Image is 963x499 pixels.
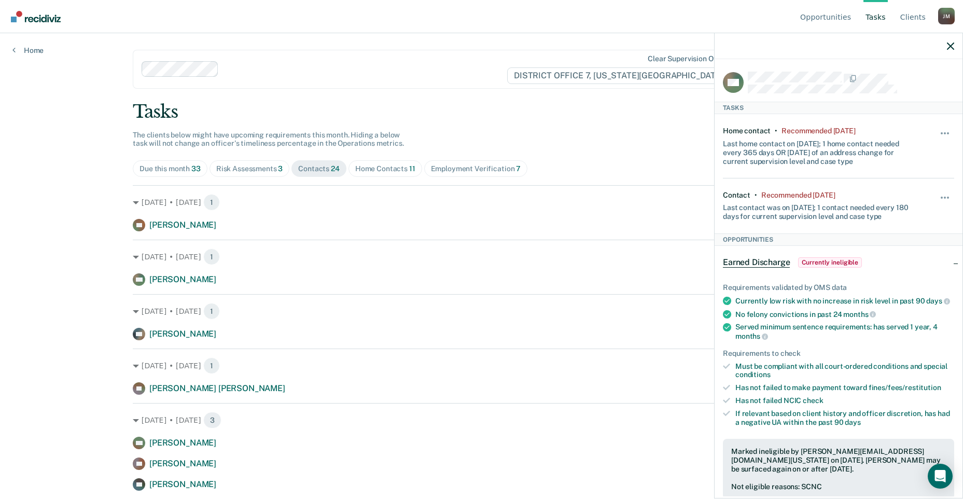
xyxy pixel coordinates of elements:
span: days [845,418,860,426]
span: 24 [331,164,340,173]
span: The clients below might have upcoming requirements this month. Hiding a below task will not chang... [133,131,404,148]
span: 33 [191,164,201,173]
div: Contacts [298,164,340,173]
span: conditions [735,370,771,379]
span: [PERSON_NAME] [149,479,216,489]
span: 3 [203,412,221,428]
span: months [843,310,876,318]
span: 1 [203,357,220,374]
div: Tasks [715,102,962,114]
span: fines/fees/restitution [869,383,941,392]
div: Requirements to check [723,349,954,358]
span: check [803,396,823,405]
span: [PERSON_NAME] [149,274,216,284]
div: [DATE] • [DATE] [133,303,830,320]
div: Contact [723,191,750,200]
span: months [735,332,768,340]
div: Earned DischargeCurrently ineligible [715,246,962,279]
div: Currently low risk with no increase in risk level in past 90 [735,296,954,306]
span: 7 [516,164,521,173]
span: Currently ineligible [798,257,862,268]
span: [PERSON_NAME] [149,438,216,448]
div: Has not failed NCIC [735,396,954,405]
div: Risk Assessments [216,164,283,173]
div: [DATE] • [DATE] [133,357,830,374]
span: Earned Discharge [723,257,790,268]
div: Recommended 2 months ago [761,191,835,200]
div: Recommended 3 months ago [781,127,855,135]
img: Recidiviz [11,11,61,22]
div: Employment Verification [431,164,521,173]
span: [PERSON_NAME] [PERSON_NAME] [149,383,285,393]
button: Profile dropdown button [938,8,955,24]
div: Opportunities [715,233,962,246]
div: Home contact [723,127,771,135]
span: days [926,297,950,305]
span: [PERSON_NAME] [149,220,216,230]
span: 11 [409,164,415,173]
div: [DATE] • [DATE] [133,412,830,428]
div: Has not failed to make payment toward [735,383,954,392]
a: Home [12,46,44,55]
div: [DATE] • [DATE] [133,194,830,211]
span: 1 [203,194,220,211]
span: 3 [278,164,283,173]
div: Open Intercom Messenger [928,464,953,489]
span: 1 [203,248,220,265]
span: [PERSON_NAME] [149,329,216,339]
div: Last contact was on [DATE]; 1 contact needed every 180 days for current supervision level and cas... [723,199,916,221]
span: 1 [203,303,220,320]
div: Marked ineligible by [PERSON_NAME][EMAIL_ADDRESS][DOMAIN_NAME][US_STATE] on [DATE]. [PERSON_NAME]... [731,447,946,473]
div: Not eligible reasons: SCNC [731,482,946,491]
div: Must be compliant with all court-ordered conditions and special [735,362,954,380]
div: Home Contacts [355,164,415,173]
div: Tasks [133,101,830,122]
div: Served minimum sentence requirements: has served 1 year, 4 [735,323,954,340]
div: J M [938,8,955,24]
div: Clear supervision officers [648,54,736,63]
div: • [755,191,757,200]
div: Due this month [139,164,201,173]
div: Requirements validated by OMS data [723,283,954,292]
div: • [775,127,777,135]
div: No felony convictions in past 24 [735,310,954,319]
span: DISTRICT OFFICE 7, [US_STATE][GEOGRAPHIC_DATA] [507,67,738,84]
div: If relevant based on client history and officer discretion, has had a negative UA within the past 90 [735,409,954,427]
div: [DATE] • [DATE] [133,248,830,265]
div: Last home contact on [DATE]; 1 home contact needed every 365 days OR [DATE] of an address change ... [723,135,916,165]
span: [PERSON_NAME] [149,459,216,468]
